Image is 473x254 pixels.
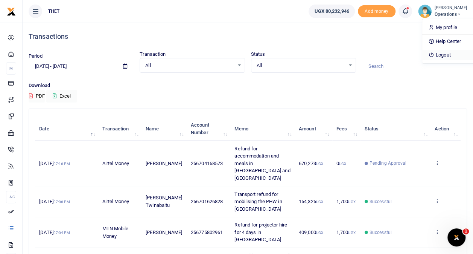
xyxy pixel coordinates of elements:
small: UGX [316,162,323,166]
span: 256775802961 [191,230,223,235]
span: Successful [370,198,392,205]
span: All [257,62,345,69]
small: UGX [316,200,323,204]
span: Successful [370,229,392,236]
li: Ac [6,191,16,203]
span: 670,273 [299,161,323,166]
span: Transport refund for mobilising the PHW in [GEOGRAPHIC_DATA] [234,191,282,212]
span: Airtel Money [102,161,129,166]
span: THET [45,8,62,15]
span: [PERSON_NAME] [146,230,182,235]
span: [DATE] [39,199,70,204]
span: MTN Mobile Money [102,226,128,239]
span: 1 [463,228,469,234]
a: Add money [358,8,395,14]
th: Fees: activate to sort column ascending [332,117,360,141]
img: profile-user [418,5,432,18]
small: [PERSON_NAME] [435,5,467,11]
span: 409,000 [299,230,323,235]
span: Airtel Money [102,199,129,204]
label: Status [251,50,265,58]
span: [PERSON_NAME] [146,161,182,166]
small: UGX [339,162,346,166]
small: UGX [348,231,355,235]
li: Wallet ballance [306,5,357,18]
span: 256704168573 [191,161,223,166]
span: UGX 80,232,946 [314,8,349,15]
th: Status: activate to sort column ascending [360,117,430,141]
img: logo-small [7,7,16,16]
input: select period [29,60,117,73]
th: Date: activate to sort column descending [35,117,98,141]
a: UGX 80,232,946 [309,5,354,18]
span: 0 [336,161,346,166]
small: 07:06 PM [53,200,70,204]
th: Action: activate to sort column ascending [430,117,461,141]
label: Transaction [140,50,166,58]
small: 07:04 PM [53,231,70,235]
li: M [6,62,16,75]
span: Operations [435,11,467,18]
span: Add money [358,5,395,18]
button: Excel [46,90,77,103]
small: UGX [316,231,323,235]
span: 1,700 [336,230,356,235]
th: Memo: activate to sort column ascending [230,117,295,141]
label: Period [29,52,43,60]
span: Refund for projector hire for 4 days in [GEOGRAPHIC_DATA] [234,222,287,242]
span: [DATE] [39,161,70,166]
h4: Transactions [29,32,467,41]
span: [DATE] [39,230,70,235]
span: Refund for accommodation and meals in [GEOGRAPHIC_DATA] and [GEOGRAPHIC_DATA] [234,146,290,181]
th: Transaction: activate to sort column ascending [98,117,141,141]
th: Account Number: activate to sort column ascending [187,117,230,141]
span: Pending Approval [370,160,407,167]
a: logo-small logo-large logo-large [7,8,16,14]
a: profile-user [PERSON_NAME] Operations [418,5,467,18]
span: All [145,62,234,69]
th: Amount: activate to sort column ascending [295,117,332,141]
th: Name: activate to sort column ascending [141,117,187,141]
span: 1,700 [336,199,356,204]
small: 07:16 PM [53,162,70,166]
small: UGX [348,200,355,204]
li: Toup your wallet [358,5,395,18]
button: PDF [29,90,45,103]
span: 154,325 [299,199,323,204]
span: 256701626828 [191,199,223,204]
input: Search [362,60,467,73]
p: Download [29,82,467,90]
span: [PERSON_NAME] Twinabaitu [146,195,182,208]
iframe: Intercom live chat [447,228,465,246]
